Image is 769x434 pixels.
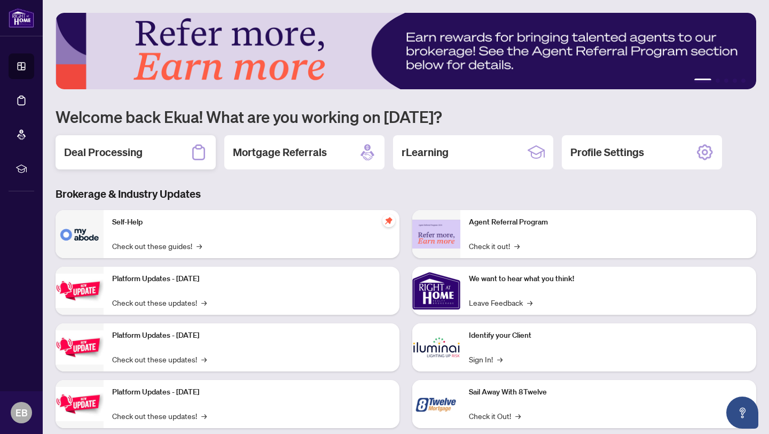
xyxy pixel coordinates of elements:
h2: Profile Settings [570,145,644,160]
span: → [527,297,532,308]
a: Sign In!→ [469,353,503,365]
span: → [197,240,202,252]
span: pushpin [382,214,395,227]
img: Platform Updates - July 8, 2025 [56,330,104,364]
img: We want to hear what you think! [412,267,460,315]
img: Slide 0 [56,13,756,89]
img: Agent Referral Program [412,220,460,249]
h2: Mortgage Referrals [233,145,327,160]
p: We want to hear what you think! [469,273,748,285]
img: Self-Help [56,210,104,258]
p: Platform Updates - [DATE] [112,386,391,398]
a: Check it Out!→ [469,410,521,422]
button: 3 [724,79,728,83]
p: Agent Referral Program [469,216,748,228]
img: Sail Away With 8Twelve [412,380,460,428]
h2: rLearning [402,145,449,160]
img: Platform Updates - June 23, 2025 [56,387,104,421]
p: Sail Away With 8Twelve [469,386,748,398]
h3: Brokerage & Industry Updates [56,187,756,201]
span: → [201,410,207,422]
a: Check out these updates!→ [112,410,207,422]
img: logo [9,8,34,28]
button: 5 [741,79,746,83]
span: → [201,297,207,308]
button: 2 [716,79,720,83]
img: Platform Updates - July 21, 2025 [56,274,104,307]
p: Platform Updates - [DATE] [112,330,391,342]
a: Check out these guides!→ [112,240,202,252]
p: Identify your Client [469,330,748,342]
img: Identify your Client [412,323,460,371]
p: Platform Updates - [DATE] [112,273,391,285]
a: Leave Feedback→ [469,297,532,308]
p: Self-Help [112,216,391,228]
h2: Deal Processing [64,145,143,160]
a: Check it out!→ [469,240,520,252]
span: EB [15,405,28,420]
a: Check out these updates!→ [112,353,207,365]
span: → [515,410,521,422]
button: 4 [733,79,737,83]
button: 1 [694,79,711,83]
span: → [201,353,207,365]
a: Check out these updates!→ [112,297,207,308]
span: → [497,353,503,365]
button: Open asap [726,397,758,429]
span: → [514,240,520,252]
h1: Welcome back Ekua! What are you working on [DATE]? [56,106,756,127]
